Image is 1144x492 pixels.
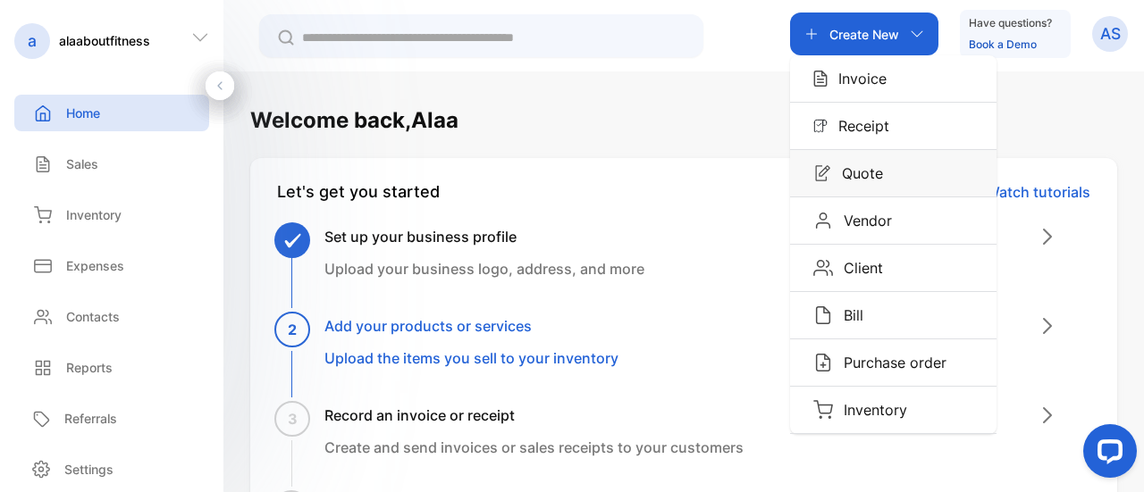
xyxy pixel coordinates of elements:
[833,210,892,231] p: Vendor
[66,307,120,326] p: Contacts
[813,400,833,420] img: Icon
[833,257,883,279] p: Client
[64,460,114,479] p: Settings
[66,154,98,173] p: Sales
[969,14,1052,32] p: Have questions?
[66,205,122,224] p: Inventory
[66,104,100,122] p: Home
[66,358,113,377] p: Reports
[324,347,618,369] p: Upload the items you sell to your inventory
[813,305,833,325] img: Icon
[1100,22,1121,46] p: AS
[813,258,833,278] img: Icon
[828,68,887,89] p: Invoice
[324,404,744,426] h3: Record an invoice or receipt
[813,119,828,133] img: Icon
[288,319,297,340] span: 2
[828,115,889,137] p: Receipt
[324,315,618,337] h3: Add your products or services
[969,38,1037,51] a: Book a Demo
[833,399,907,421] p: Inventory
[813,70,828,88] img: Icon
[986,181,1090,203] p: Watch tutorials
[829,25,899,44] p: Create New
[288,408,298,429] span: 3
[831,163,883,184] p: Quote
[813,353,833,372] img: Icon
[324,226,644,247] h3: Set up your business profile
[790,13,938,55] button: Create NewIconInvoiceIconReceiptIconQuoteIconVendorIconClientIconBillIconPurchase orderIconInventory
[813,164,831,182] img: Icon
[324,437,744,458] p: Create and send invoices or sales receipts to your customers
[833,304,863,326] p: Bill
[813,211,833,230] img: Icon
[957,179,1090,204] a: Watch tutorials
[277,179,440,204] div: Let's get you started
[28,29,37,53] p: a
[250,104,458,137] h1: Welcome back, Alaa
[1092,13,1128,55] button: AS
[1069,417,1144,492] iframe: LiveChat chat widget
[324,258,644,279] p: Upload your business logo, address, and more
[59,31,150,50] p: alaaboutfitness
[833,352,946,373] p: Purchase order
[66,256,124,275] p: Expenses
[64,409,117,428] p: Referrals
